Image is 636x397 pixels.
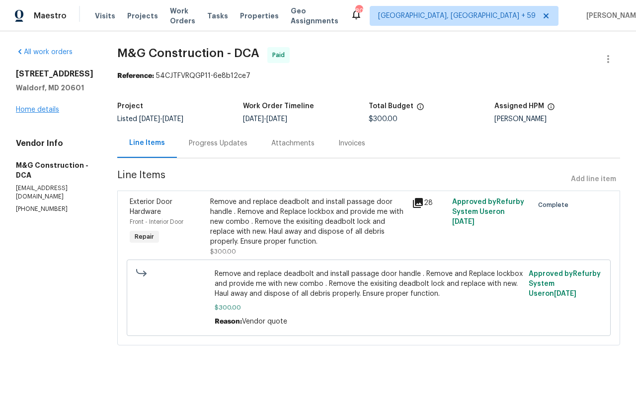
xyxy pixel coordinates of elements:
div: 54CJTFVRQGP11-6e8b12ce7 [117,71,620,81]
span: Visits [95,11,115,21]
span: Line Items [117,170,567,189]
div: Invoices [338,138,365,148]
span: Approved by Refurby System User on [529,270,601,297]
span: Remove and replace deadbolt and install passage door handle . Remove and Replace lockbox and prov... [215,269,523,299]
h5: Project [117,103,143,110]
h5: Assigned HPM [494,103,544,110]
span: [DATE] [139,116,160,123]
span: Repair [131,232,158,242]
span: Projects [127,11,158,21]
h4: Vendor Info [16,138,93,148]
span: $300.00 [210,249,236,255]
p: [PHONE_NUMBER] [16,205,93,213]
span: Approved by Refurby System User on [452,198,524,225]
div: Progress Updates [189,138,247,148]
h5: Total Budget [369,103,413,110]
a: All work orders [16,49,73,56]
span: Geo Assignments [291,6,338,26]
h5: M&G Construction - DCA [16,160,93,180]
b: Reference: [117,72,154,79]
span: M&G Construction - DCA [117,47,259,59]
span: Vendor quote [242,318,287,325]
p: [EMAIL_ADDRESS][DOMAIN_NAME] [16,184,93,201]
span: [DATE] [452,218,475,225]
span: - [243,116,287,123]
div: Line Items [129,138,165,148]
div: 28 [412,197,446,209]
span: Paid [272,50,289,60]
span: [DATE] [162,116,183,123]
span: $300.00 [215,303,523,313]
div: Remove and replace deadbolt and install passage door handle . Remove and Replace lockbox and prov... [210,197,406,247]
h5: Work Order Timeline [243,103,314,110]
span: [DATE] [554,290,576,297]
div: [PERSON_NAME] [494,116,620,123]
span: The hpm assigned to this work order. [547,103,555,116]
span: Listed [117,116,183,123]
h2: [STREET_ADDRESS] [16,69,93,79]
span: Maestro [34,11,67,21]
span: [DATE] [266,116,287,123]
div: 802 [355,6,362,16]
a: Home details [16,106,59,113]
span: [DATE] [243,116,264,123]
span: Exterior Door Hardware [130,198,172,215]
span: $300.00 [369,116,397,123]
span: - [139,116,183,123]
span: Complete [538,200,572,210]
span: Tasks [207,12,228,19]
span: [GEOGRAPHIC_DATA], [GEOGRAPHIC_DATA] + 59 [378,11,536,21]
span: Front - Interior Door [130,219,183,225]
span: The total cost of line items that have been proposed by Opendoor. This sum includes line items th... [416,103,424,116]
h5: Waldorf, MD 20601 [16,83,93,93]
span: Reason: [215,318,242,325]
span: Work Orders [170,6,195,26]
span: Properties [240,11,279,21]
div: Attachments [271,138,315,148]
